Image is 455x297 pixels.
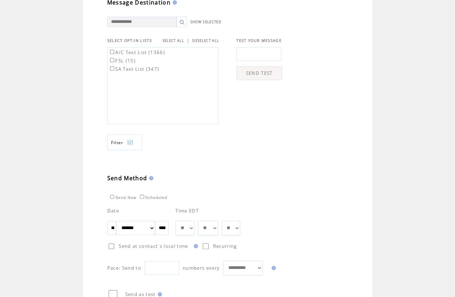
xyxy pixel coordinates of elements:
span: Send at contact`s local time [119,243,188,249]
img: help.gif [147,176,153,180]
label: Send Now [108,195,137,200]
span: TEST YOUR MESSAGE [236,38,282,43]
label: A/C Text List (1366) [109,49,165,55]
label: SA Text List (347) [109,66,160,72]
a: SEND TEST [236,66,282,80]
span: | [187,37,190,44]
label: Scheduled [138,195,167,200]
label: FSL (15) [109,58,136,64]
span: numbers every [183,265,220,271]
input: A/C Text List (1366) [110,50,115,54]
span: Date [107,208,119,214]
input: FSL (15) [110,58,115,62]
img: help.gif [171,0,177,5]
input: SA Text List (347) [110,66,115,71]
img: filters.png [127,135,133,150]
span: SELECT OPT-IN LISTS [107,38,152,43]
input: Send Now [110,194,115,199]
a: SHOW SELECTED [190,20,221,24]
input: Scheduled [140,194,144,199]
img: help.gif [192,244,198,248]
a: DESELECT ALL [192,38,219,43]
a: Filter [107,134,142,150]
span: Show filters [111,140,124,146]
span: Recurring [213,243,237,249]
span: Time EDT [175,208,199,214]
span: Send Method [107,174,147,182]
img: help.gif [270,266,276,270]
a: SELECT ALL [163,38,184,43]
img: help.gif [156,292,162,296]
span: Pace: Send to [107,265,141,271]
